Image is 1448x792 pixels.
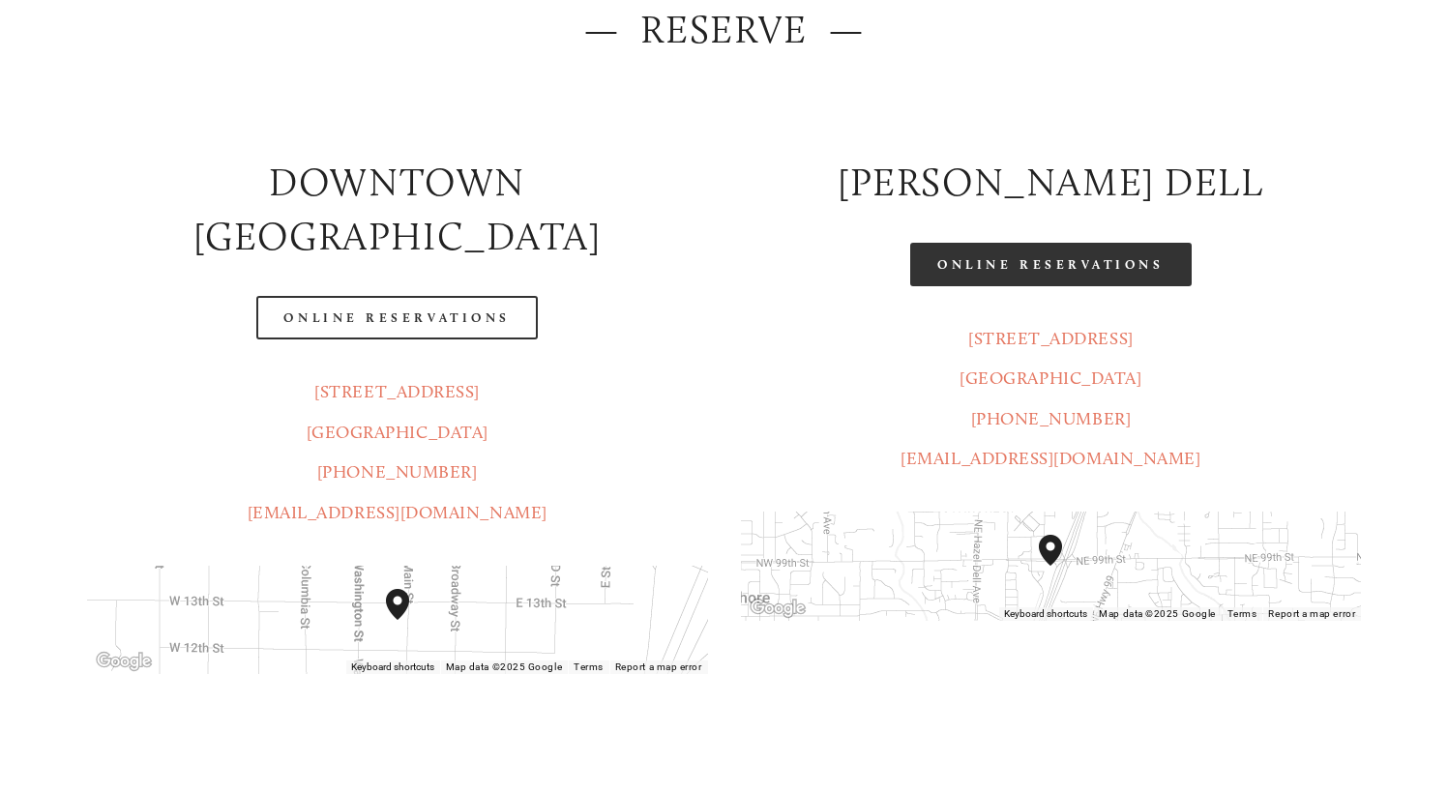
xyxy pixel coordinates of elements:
a: [PHONE_NUMBER] [317,461,478,483]
a: Open this area in Google Maps (opens a new window) [746,596,810,621]
h2: [PERSON_NAME] DELL [741,156,1362,210]
h2: Downtown [GEOGRAPHIC_DATA] [87,156,708,263]
a: Terms [574,661,604,672]
a: Report a map error [1268,608,1355,619]
a: [STREET_ADDRESS] [968,328,1134,349]
button: Keyboard shortcuts [351,660,434,674]
div: Amaro's Table 816 Northeast 98th Circle Vancouver, WA, 98665, United States [1039,535,1085,597]
a: [EMAIL_ADDRESS][DOMAIN_NAME] [901,448,1200,469]
a: Open this area in Google Maps (opens a new window) [92,649,156,674]
a: [EMAIL_ADDRESS][DOMAIN_NAME] [248,502,547,523]
a: Report a map error [615,661,702,672]
a: Online Reservations [256,296,537,339]
span: Map data ©2025 Google [1099,608,1215,619]
img: Google [92,649,156,674]
a: Online Reservations [910,243,1191,286]
a: Terms [1227,608,1257,619]
a: [GEOGRAPHIC_DATA] [307,422,488,443]
span: Map data ©2025 Google [446,661,562,672]
div: Amaro's Table 1220 Main Street vancouver, United States [386,589,432,651]
button: Keyboard shortcuts [1004,607,1087,621]
a: [GEOGRAPHIC_DATA] [960,367,1141,389]
a: [PHONE_NUMBER] [971,408,1132,429]
img: Google [746,596,810,621]
a: [STREET_ADDRESS] [314,381,480,402]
